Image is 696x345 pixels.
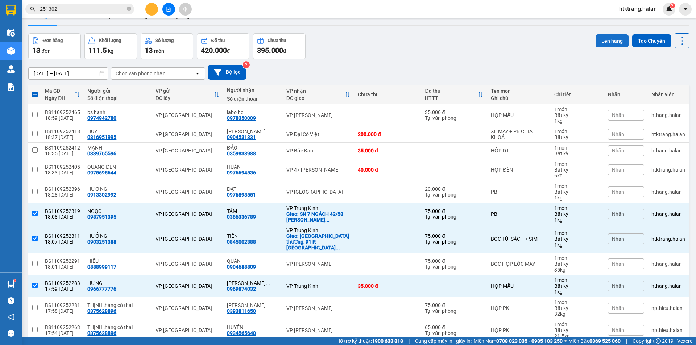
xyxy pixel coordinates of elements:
strong: 0708 023 035 - 0935 103 250 [496,338,563,344]
div: HỘP PK [491,305,547,311]
span: Nhãn [612,189,624,195]
div: 200.000 đ [358,131,418,137]
div: 20.000 đ [425,186,484,192]
div: 1 món [554,299,601,305]
span: 395.000 [257,46,283,55]
span: 13 [145,46,153,55]
div: Bất kỳ [554,236,601,242]
img: icon-new-feature [666,6,672,12]
div: BS1109252412 [45,145,80,151]
button: Lên hàng [596,34,629,47]
div: BS1109252281 [45,302,80,308]
div: HƯƠNG [87,186,148,192]
div: 18:33 [DATE] [45,170,80,176]
div: HUYỀN [227,324,279,330]
img: solution-icon [7,83,15,91]
div: 0913302992 [87,192,116,198]
div: 75.000 đ [425,302,484,308]
div: 1 món [554,161,601,167]
span: đơn [42,48,51,54]
div: 18:01 [DATE] [45,264,80,270]
span: htktrang.halan [613,4,663,13]
div: Ngày ĐH [45,95,74,101]
div: 0969874032 [227,286,256,292]
div: hthang.halan [651,112,685,118]
div: Bất kỳ [554,151,601,156]
button: file-add [162,3,175,16]
div: 18:07 [DATE] [45,239,80,245]
span: ⚪️ [564,340,567,342]
div: hthang.halan [651,211,685,217]
div: ĐC giao [286,95,345,101]
div: VP Đại Cồ Việt [286,131,351,137]
div: 1 kg [554,242,601,248]
img: warehouse-icon [7,47,15,55]
div: npthieu.halan [651,327,685,333]
span: Nhãn [612,131,624,137]
div: HỘP PK [491,327,547,333]
strong: 1900 633 818 [372,338,403,344]
div: 17:54 [DATE] [45,330,80,336]
div: VP [GEOGRAPHIC_DATA] [156,189,220,195]
button: Đơn hàng13đơn [28,33,81,59]
div: PB [491,189,547,195]
span: | [626,337,627,345]
div: VP [GEOGRAPHIC_DATA] [156,327,220,333]
div: 0366336789 [227,214,256,220]
div: bs hạnh [87,109,148,115]
span: close-circle [127,6,131,13]
div: 0974942780 [87,115,116,121]
div: 18:37 [DATE] [45,134,80,140]
div: Chưa thu [358,92,418,97]
div: hthang.halan [651,189,685,195]
div: Khối lượng [99,38,121,43]
button: aim [179,3,192,16]
div: 0987951395 [87,214,116,220]
div: HƯNG [87,280,148,286]
div: Chưa thu [268,38,286,43]
div: htktrang.halan [651,167,685,173]
div: HƯỞNG [87,233,148,239]
div: HUÂN [227,164,279,170]
div: BS1109252465 [45,109,80,115]
span: caret-down [682,6,689,12]
th: Toggle SortBy [41,85,84,104]
span: ... [325,217,330,223]
div: VP Trung Kính [286,227,351,233]
div: VP [GEOGRAPHIC_DATA] [156,211,220,217]
button: Khối lượng111.5kg [84,33,137,59]
img: warehouse-icon [7,281,15,288]
div: VP [GEOGRAPHIC_DATA] [156,167,220,173]
div: HUY [87,129,148,134]
input: Tìm tên, số ĐT hoặc mã đơn [40,5,125,13]
div: 35.000 đ [358,283,418,289]
div: TIẾN [227,233,279,239]
div: Ghi chú [491,95,547,101]
div: 1 kg [554,118,601,124]
div: 18:59 [DATE] [45,115,80,121]
sup: 1 [14,279,16,282]
div: Bất kỳ [554,189,601,195]
div: 0339765596 [87,151,116,156]
div: 17:59 [DATE] [45,286,80,292]
div: Tên món [491,88,547,94]
div: VP [GEOGRAPHIC_DATA] [156,131,220,137]
div: Bất kỳ [554,112,601,118]
span: ... [266,280,270,286]
span: Nhãn [612,236,624,242]
div: hthang.halan [651,148,685,153]
div: htktrang.halan [651,131,685,137]
div: MẠNH [87,145,148,151]
div: 1 kg [554,289,601,295]
div: QUANG ĐÈN [87,164,148,170]
div: BS1109252291 [45,258,80,264]
span: Nhãn [612,327,624,333]
div: Số điện thoại [87,95,148,101]
div: VP Bắc Kạn [286,148,351,153]
div: Tại văn phòng [425,192,484,198]
div: 35.000 đ [358,148,418,153]
div: NGỌC ANH [227,129,279,134]
span: Nhãn [612,112,624,118]
th: Toggle SortBy [283,85,355,104]
span: question-circle [8,297,14,304]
